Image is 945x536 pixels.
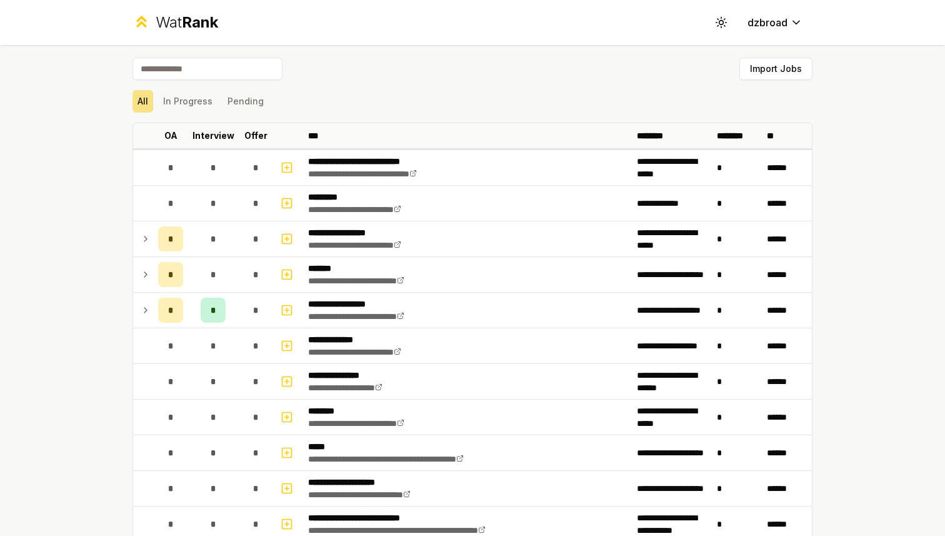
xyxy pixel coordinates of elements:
button: Import Jobs [739,58,812,80]
span: Rank [182,13,218,31]
span: dzbroad [747,15,787,30]
button: All [132,90,153,113]
p: Interview [192,129,234,142]
p: OA [164,129,177,142]
button: In Progress [158,90,217,113]
button: Pending [222,90,269,113]
button: dzbroad [737,11,812,34]
div: Wat [156,13,218,33]
p: Offer [244,129,267,142]
a: WatRank [132,13,218,33]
